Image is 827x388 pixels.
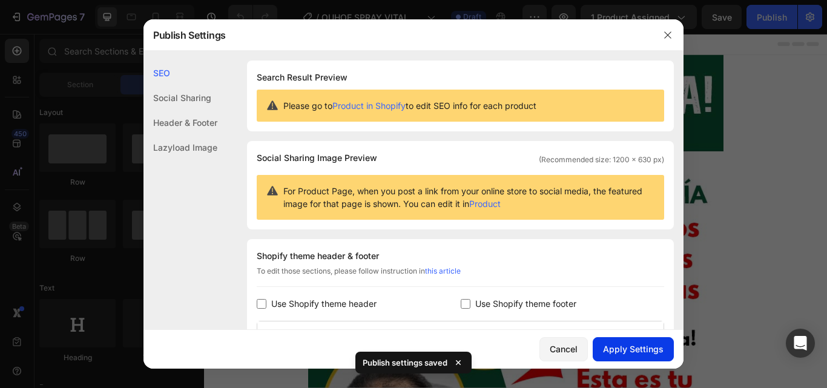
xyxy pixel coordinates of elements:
button: Cancel [539,337,588,361]
span: Please go to to edit SEO info for each product [283,99,536,112]
span: (Recommended size: 1200 x 630 px) [539,154,664,165]
a: Product in Shopify [332,100,406,111]
div: Lazyload Image [143,135,217,160]
div: Header & Footer [143,110,217,135]
span: For Product Page, when you post a link from your online store to social media, the featured image... [283,185,654,210]
div: To edit those sections, please follow instruction in [257,266,664,287]
div: Cancel [550,343,578,355]
div: SEO [143,61,217,85]
button: Apply Settings [593,337,674,361]
span: Use Shopify theme header [271,297,377,311]
span: Use Shopify theme footer [475,297,576,311]
div: Publish Settings [143,19,652,51]
div: Shopify theme header & footer [257,249,664,263]
span: Social Sharing Image Preview [257,151,377,165]
h1: Search Result Preview [257,70,664,85]
div: Social Sharing [143,85,217,110]
p: Publish settings saved [363,357,447,369]
a: this article [425,266,461,275]
div: Open Intercom Messenger [786,329,815,358]
div: Apply Settings [603,343,664,355]
a: Product [469,199,501,209]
